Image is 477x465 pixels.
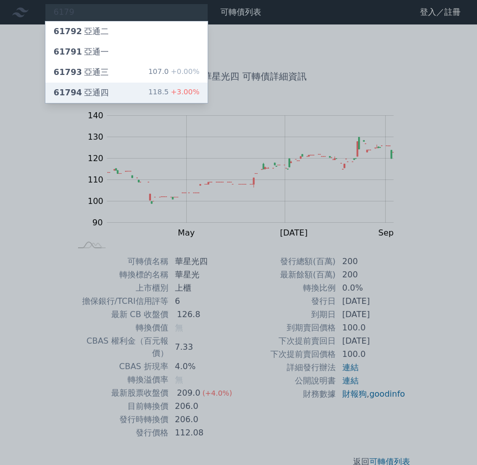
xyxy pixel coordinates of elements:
span: 61791 [54,47,82,57]
div: 亞通三 [54,66,109,79]
span: 61793 [54,67,82,77]
a: 61792亞通二 [45,21,208,42]
span: 61794 [54,88,82,97]
span: 61792 [54,27,82,36]
div: 107.0 [148,66,199,79]
a: 61794亞通四 118.5+3.00% [45,83,208,103]
div: 118.5 [148,87,199,99]
div: 亞通四 [54,87,109,99]
span: +3.00% [169,88,199,96]
a: 61791亞通一 [45,42,208,62]
div: 亞通一 [54,46,109,58]
div: 亞通二 [54,25,109,38]
a: 61793亞通三 107.0+0.00% [45,62,208,83]
span: +0.00% [169,67,199,75]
